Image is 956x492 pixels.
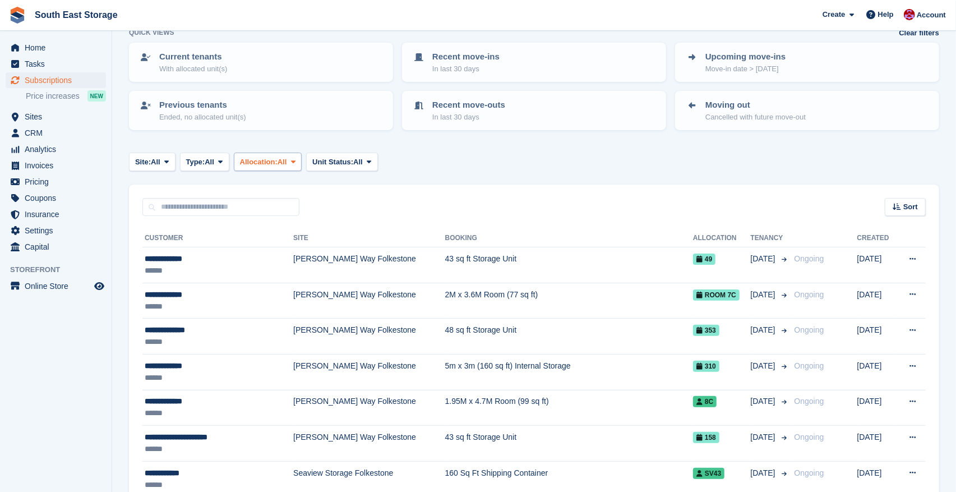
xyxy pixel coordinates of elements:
[26,91,80,102] span: Price increases
[25,223,92,238] span: Settings
[10,264,112,275] span: Storefront
[445,354,693,390] td: 5m x 3m (160 sq ft) Internal Storage
[151,157,160,168] span: All
[857,247,897,283] td: [DATE]
[6,158,106,173] a: menu
[917,10,946,21] span: Account
[293,247,445,283] td: [PERSON_NAME] Way Folkestone
[26,90,106,102] a: Price increases NEW
[25,125,92,141] span: CRM
[6,141,106,157] a: menu
[6,239,106,255] a: menu
[445,390,693,426] td: 1.95M x 4.7M Room (99 sq ft)
[751,253,778,265] span: [DATE]
[25,206,92,222] span: Insurance
[312,157,353,168] span: Unit Status:
[130,92,392,129] a: Previous tenants Ended, no allocated unit(s)
[25,141,92,157] span: Analytics
[445,283,693,319] td: 2M x 3.6M Room (77 sq ft)
[205,157,214,168] span: All
[432,99,505,112] p: Recent move-outs
[93,279,106,293] a: Preview store
[705,50,786,63] p: Upcoming move-ins
[6,206,106,222] a: menu
[159,63,227,75] p: With allocated unit(s)
[306,153,377,171] button: Unit Status: All
[25,40,92,56] span: Home
[693,468,724,479] span: SV43
[857,283,897,319] td: [DATE]
[234,153,302,171] button: Allocation: All
[159,99,246,112] p: Previous tenants
[25,239,92,255] span: Capital
[129,27,174,38] h6: Quick views
[25,174,92,190] span: Pricing
[751,396,778,407] span: [DATE]
[142,229,293,247] th: Customer
[693,432,719,443] span: 158
[676,92,938,129] a: Moving out Cancelled with future move-out
[87,90,106,102] div: NEW
[795,325,824,334] span: Ongoing
[904,9,915,20] img: Roger Norris
[751,360,778,372] span: [DATE]
[795,290,824,299] span: Ongoing
[135,157,151,168] span: Site:
[823,9,845,20] span: Create
[795,468,824,477] span: Ongoing
[293,426,445,462] td: [PERSON_NAME] Way Folkestone
[6,190,106,206] a: menu
[857,426,897,462] td: [DATE]
[751,467,778,479] span: [DATE]
[25,278,92,294] span: Online Store
[353,157,363,168] span: All
[9,7,26,24] img: stora-icon-8386f47178a22dfd0bd8f6a31ec36ba5ce8667c1dd55bd0f319d3a0aa187defe.svg
[795,433,824,442] span: Ongoing
[180,153,229,171] button: Type: All
[899,27,939,39] a: Clear filters
[857,229,897,247] th: Created
[693,289,740,301] span: Room 7c
[857,390,897,426] td: [DATE]
[6,72,106,88] a: menu
[186,157,205,168] span: Type:
[857,319,897,355] td: [DATE]
[705,112,806,123] p: Cancelled with future move-out
[6,223,106,238] a: menu
[278,157,287,168] span: All
[751,229,790,247] th: Tenancy
[445,229,693,247] th: Booking
[30,6,122,24] a: South East Storage
[25,72,92,88] span: Subscriptions
[751,324,778,336] span: [DATE]
[751,289,778,301] span: [DATE]
[129,153,176,171] button: Site: All
[903,201,918,213] span: Sort
[676,44,938,81] a: Upcoming move-ins Move-in date > [DATE]
[159,112,246,123] p: Ended, no allocated unit(s)
[25,158,92,173] span: Invoices
[6,125,106,141] a: menu
[445,319,693,355] td: 48 sq ft Storage Unit
[159,50,227,63] p: Current tenants
[693,396,717,407] span: 8C
[795,254,824,263] span: Ongoing
[293,229,445,247] th: Site
[795,361,824,370] span: Ongoing
[25,109,92,125] span: Sites
[445,247,693,283] td: 43 sq ft Storage Unit
[857,354,897,390] td: [DATE]
[25,56,92,72] span: Tasks
[705,99,806,112] p: Moving out
[293,354,445,390] td: [PERSON_NAME] Way Folkestone
[293,390,445,426] td: [PERSON_NAME] Way Folkestone
[693,254,715,265] span: 49
[795,397,824,406] span: Ongoing
[6,109,106,125] a: menu
[432,112,505,123] p: In last 30 days
[25,190,92,206] span: Coupons
[403,92,665,129] a: Recent move-outs In last 30 days
[6,278,106,294] a: menu
[403,44,665,81] a: Recent move-ins In last 30 days
[432,50,500,63] p: Recent move-ins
